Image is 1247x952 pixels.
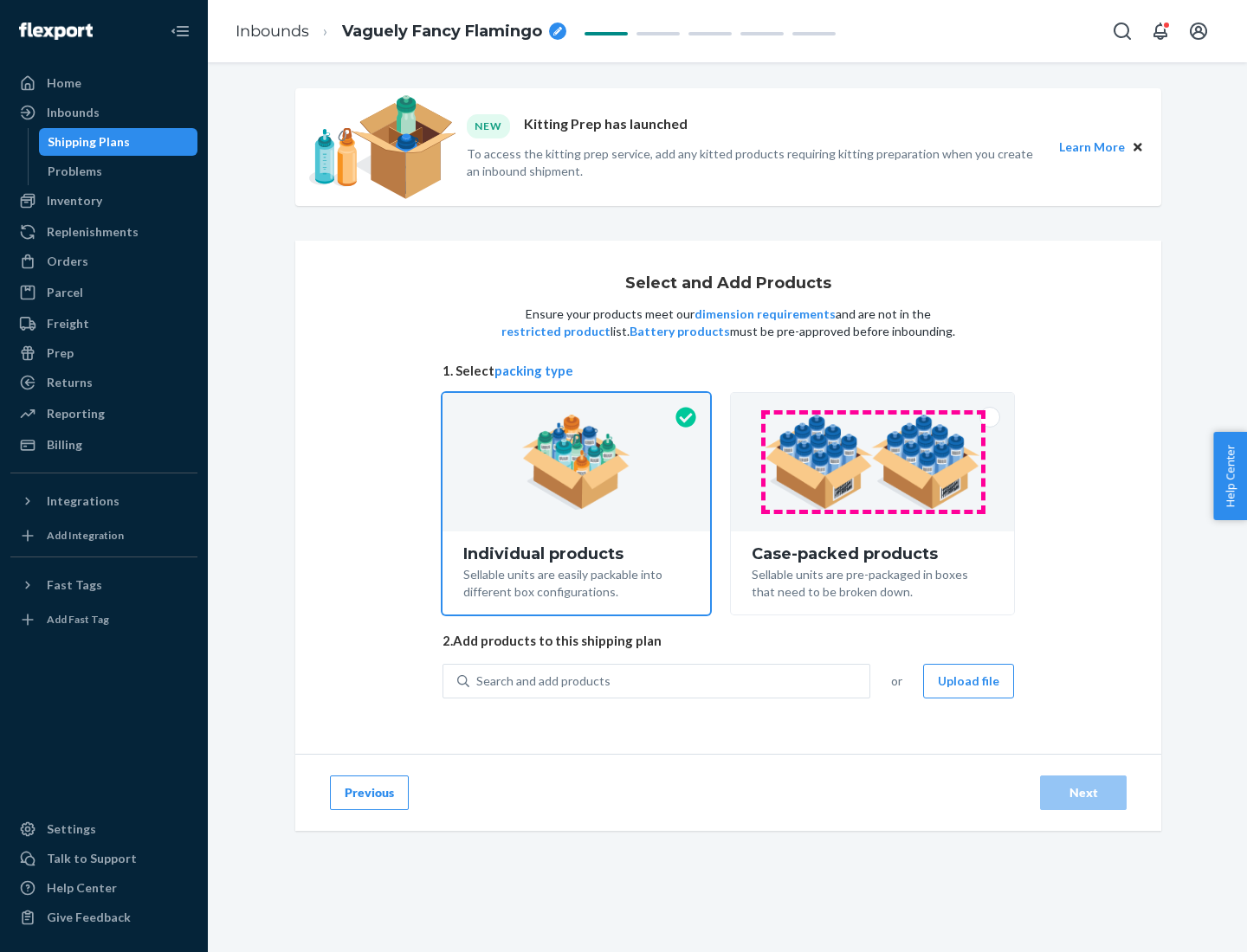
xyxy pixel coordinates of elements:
button: Next [1040,775,1127,810]
a: Shipping Plans [39,128,198,156]
button: Close [1128,138,1147,157]
button: Open account menu [1181,14,1216,48]
a: Inventory [10,187,197,215]
div: Replenishments [47,223,139,241]
button: Close Navigation [163,14,197,48]
div: Help Center [47,879,117,897]
div: Sellable units are pre-packaged in boxes that need to be broken down. [752,563,993,601]
a: Problems [39,158,198,185]
div: Individual products [463,545,689,563]
button: Open notifications [1143,14,1178,48]
a: Returns [10,369,197,396]
ol: breadcrumbs [222,6,580,57]
button: packing type [494,362,573,380]
a: Add Fast Tag [10,606,197,634]
div: Integrations [47,492,120,510]
div: Fast Tags [47,576,102,594]
a: Add Integration [10,522,197,550]
button: Integrations [10,487,197,515]
div: Reporting [47,405,105,422]
div: Inbounds [47,104,100,121]
a: Orders [10,248,197,275]
button: Fast Tags [10,571,197,599]
span: or [891,672,902,690]
div: Add Fast Tag [47,612,109,627]
a: Home [10,69,197,97]
button: Battery products [630,323,730,340]
div: Orders [47,253,88,270]
img: case-pack.59cecea509d18c883b923b81aeac6d0b.png [765,415,980,510]
div: Returns [47,374,93,391]
a: Settings [10,815,197,843]
div: Next [1055,784,1112,801]
div: Shipping Plans [48,133,130,151]
a: Billing [10,431,197,459]
div: Freight [47,315,89,332]
a: Help Center [10,874,197,902]
div: Problems [48,163,102,180]
button: Help Center [1213,432,1247,520]
button: dimension requirements [695,306,836,323]
button: Upload file [923,664,1014,698]
span: 2. Add products to this shipping plan [443,632,1014,650]
h1: Select and Add Products [625,275,831,293]
button: Learn More [1059,138,1125,157]
span: Vaguely Fancy Flamingo [342,21,542,43]
div: NEW [467,114,510,138]
div: Home [47,74,81,92]
div: Inventory [47,192,102,209]
img: Flexport logo [19,23,93,40]
img: individual-pack.facf35554cb0f1810c75b2bd6df2d64e.png [522,415,630,510]
a: Parcel [10,279,197,306]
div: Case-packed products [752,545,993,563]
div: Prep [47,344,74,362]
a: Inbounds [236,22,309,41]
a: Reporting [10,400,197,428]
div: Add Integration [47,528,124,543]
p: To access the kitting prep service, add any kitted products requiring kitting preparation when yo... [467,145,1043,180]
div: Search and add products [476,672,611,690]
span: 1. Select [443,362,1014,380]
button: Open Search Box [1105,14,1140,48]
div: Talk to Support [47,850,137,867]
button: restricted product [501,323,611,340]
a: Inbounds [10,99,197,126]
a: Freight [10,310,197,338]
button: Previous [330,775,409,810]
div: Sellable units are easily packable into different box configurations. [463,563,689,601]
a: Prep [10,339,197,367]
p: Kitting Prep has launched [524,114,688,138]
a: Talk to Support [10,845,197,872]
button: Give Feedback [10,904,197,931]
a: Replenishments [10,218,197,246]
p: Ensure your products meet our and are not in the list. must be pre-approved before inbounding. [500,306,957,340]
div: Billing [47,436,82,453]
div: Parcel [47,284,83,301]
div: Settings [47,820,96,838]
div: Give Feedback [47,909,131,926]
